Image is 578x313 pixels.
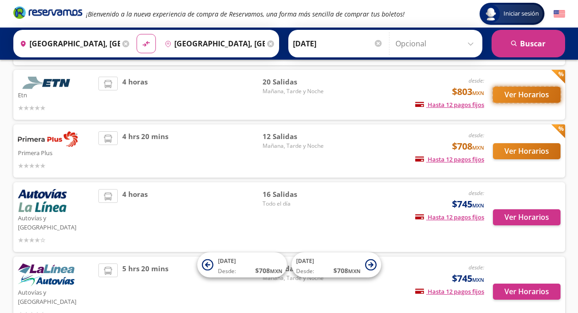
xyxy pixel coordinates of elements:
[296,267,314,275] span: Desde:
[18,89,94,100] p: Etn
[492,30,565,57] button: Buscar
[197,252,287,278] button: [DATE]Desde:$708MXN
[263,274,327,282] span: Mañana, Tarde y Noche
[263,142,327,150] span: Mañana, Tarde y Noche
[18,77,78,89] img: Etn
[122,131,168,171] span: 4 hrs 20 mins
[263,189,327,200] span: 16 Salidas
[263,131,327,142] span: 12 Salidas
[292,252,381,278] button: [DATE]Desde:$708MXN
[554,8,565,20] button: English
[469,189,484,197] em: desde:
[469,131,484,139] em: desde:
[13,6,82,19] i: Brand Logo
[13,6,82,22] a: Brand Logo
[472,202,484,209] small: MXN
[122,189,148,245] span: 4 horas
[493,143,561,159] button: Ver Horarios
[472,276,484,283] small: MXN
[415,287,484,296] span: Hasta 12 pagos fijos
[415,213,484,221] span: Hasta 12 pagos fijos
[86,10,405,18] em: ¡Bienvenido a la nueva experiencia de compra de Reservamos, una forma más sencilla de comprar tus...
[16,32,120,55] input: Buscar Origen
[161,32,265,55] input: Buscar Destino
[348,268,361,274] small: MXN
[218,257,236,265] span: [DATE]
[415,155,484,163] span: Hasta 12 pagos fijos
[18,189,67,212] img: Autovías y La Línea
[263,200,327,208] span: Todo el día
[452,140,484,153] span: $708
[255,266,282,275] span: $ 708
[263,87,327,95] span: Mañana, Tarde y Noche
[452,197,484,211] span: $745
[469,263,484,271] em: desde:
[18,286,94,306] p: Autovías y [GEOGRAPHIC_DATA]
[469,77,484,84] em: desde:
[493,209,561,225] button: Ver Horarios
[270,268,282,274] small: MXN
[18,263,74,286] img: Autovías y La Línea
[218,267,236,275] span: Desde:
[333,266,361,275] span: $ 708
[500,9,543,18] span: Iniciar sesión
[452,272,484,285] span: $745
[472,144,484,151] small: MXN
[293,32,383,55] input: Elegir Fecha
[263,77,327,87] span: 20 Salidas
[395,32,478,55] input: Opcional
[18,147,94,158] p: Primera Plus
[493,87,561,103] button: Ver Horarios
[296,257,314,265] span: [DATE]
[18,212,94,232] p: Autovías y [GEOGRAPHIC_DATA]
[493,284,561,300] button: Ver Horarios
[122,77,148,113] span: 4 horas
[18,131,78,147] img: Primera Plus
[472,89,484,96] small: MXN
[452,85,484,99] span: $803
[415,101,484,109] span: Hasta 12 pagos fijos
